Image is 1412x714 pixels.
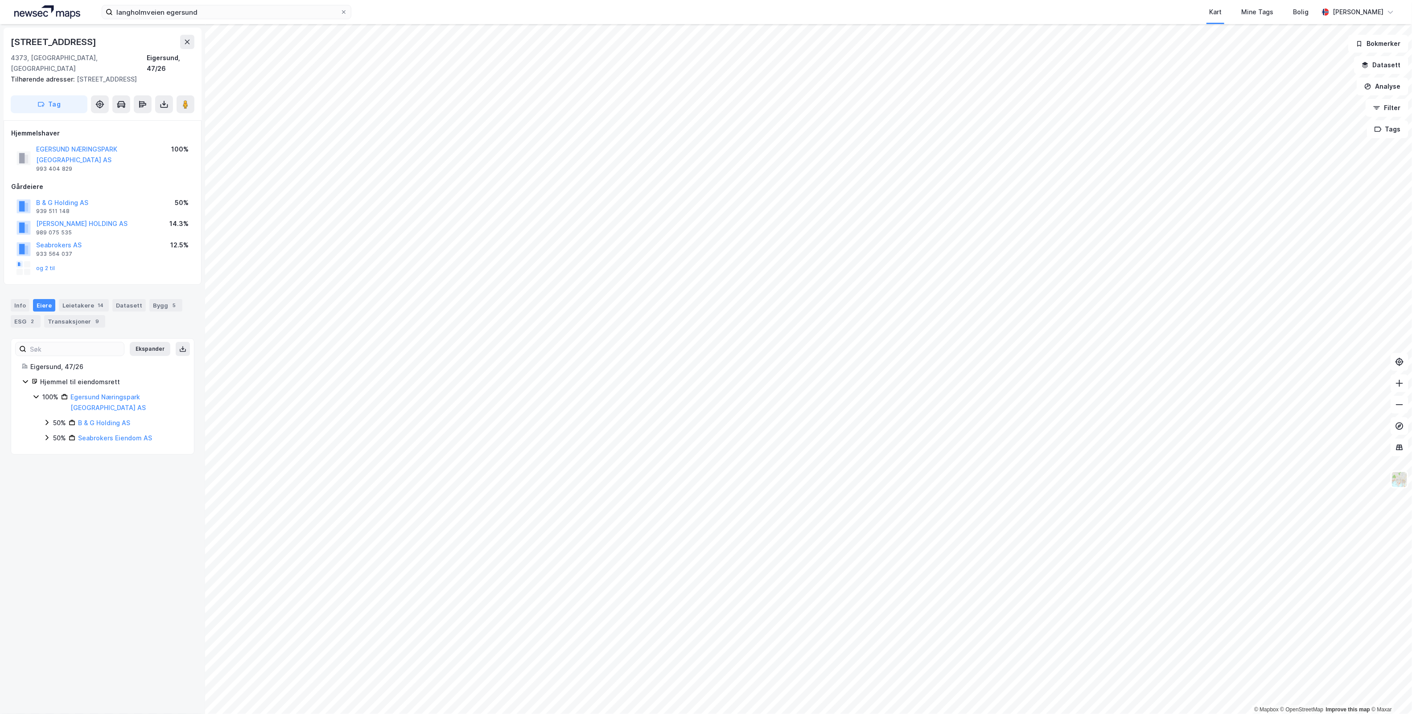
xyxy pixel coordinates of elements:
span: Tilhørende adresser: [11,75,77,83]
div: 5 [170,301,179,310]
div: 100% [171,144,189,155]
button: Filter [1366,99,1408,117]
div: Transaksjoner [44,315,105,328]
div: Eiere [33,299,55,312]
div: 50% [53,433,66,443]
div: Datasett [112,299,146,312]
div: Hjemmel til eiendomsrett [40,377,183,387]
div: 989 075 535 [36,229,72,236]
div: Eigersund, 47/26 [147,53,194,74]
a: Egersund Næringspark [GEOGRAPHIC_DATA] AS [70,393,146,411]
div: Mine Tags [1241,7,1273,17]
div: Eigersund, 47/26 [30,361,183,372]
div: ESG [11,315,41,328]
button: Ekspander [130,342,170,356]
input: Søk på adresse, matrikkel, gårdeiere, leietakere eller personer [113,5,340,19]
div: Hjemmelshaver [11,128,194,139]
button: Analyse [1357,78,1408,95]
div: 993 404 829 [36,165,72,172]
input: Søk [26,342,124,356]
div: 100% [42,392,58,402]
a: B & G Holding AS [78,419,130,427]
div: 9 [93,317,102,326]
div: Kart [1209,7,1222,17]
div: [STREET_ADDRESS] [11,74,187,85]
iframe: Chat Widget [1367,671,1412,714]
div: 933 564 037 [36,250,72,258]
div: Bygg [149,299,182,312]
button: Datasett [1354,56,1408,74]
a: Seabrokers Eiendom AS [78,434,152,442]
div: [PERSON_NAME] [1333,7,1383,17]
div: 4373, [GEOGRAPHIC_DATA], [GEOGRAPHIC_DATA] [11,53,147,74]
div: 14.3% [169,218,189,229]
button: Tags [1367,120,1408,138]
button: Tag [11,95,87,113]
a: Improve this map [1326,706,1370,713]
div: Leietakere [59,299,109,312]
a: Mapbox [1254,706,1279,713]
div: [STREET_ADDRESS] [11,35,98,49]
div: 50% [175,197,189,208]
div: 14 [96,301,105,310]
img: Z [1391,471,1408,488]
div: 2 [28,317,37,326]
div: 50% [53,418,66,428]
button: Bokmerker [1348,35,1408,53]
div: Gårdeiere [11,181,194,192]
div: Info [11,299,29,312]
a: OpenStreetMap [1280,706,1324,713]
div: 939 511 148 [36,208,70,215]
img: logo.a4113a55bc3d86da70a041830d287a7e.svg [14,5,80,19]
div: 12.5% [170,240,189,250]
div: Kontrollprogram for chat [1367,671,1412,714]
div: Bolig [1293,7,1309,17]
